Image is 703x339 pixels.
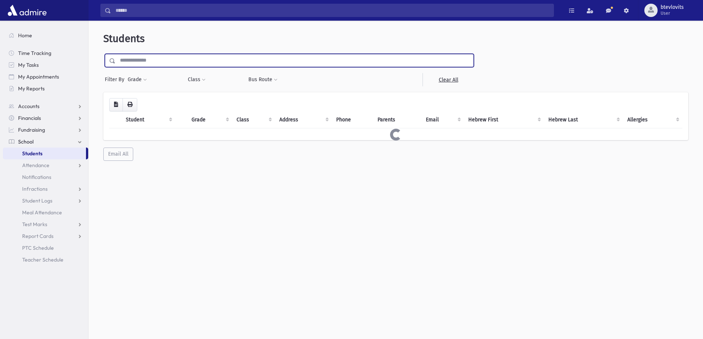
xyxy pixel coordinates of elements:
[103,32,145,45] span: Students
[248,73,278,86] button: Bus Route
[22,174,51,180] span: Notifications
[232,111,275,128] th: Class
[18,62,39,68] span: My Tasks
[3,195,88,207] a: Student Logs
[3,83,88,94] a: My Reports
[18,73,59,80] span: My Appointments
[22,209,62,216] span: Meal Attendance
[22,150,42,157] span: Students
[22,186,48,192] span: Infractions
[18,138,34,145] span: School
[123,98,137,111] button: Print
[105,76,127,83] span: Filter By
[3,124,88,136] a: Fundraising
[22,221,47,228] span: Test Marks
[3,242,88,254] a: PTC Schedule
[3,183,88,195] a: Infractions
[18,103,39,110] span: Accounts
[3,254,88,266] a: Teacher Schedule
[3,148,86,159] a: Students
[103,148,133,161] button: Email All
[3,112,88,124] a: Financials
[373,111,421,128] th: Parents
[22,162,49,169] span: Attendance
[544,111,623,128] th: Hebrew Last
[18,50,51,56] span: Time Tracking
[3,71,88,83] a: My Appointments
[3,171,88,183] a: Notifications
[18,85,45,92] span: My Reports
[3,207,88,218] a: Meal Attendance
[3,30,88,41] a: Home
[6,3,48,18] img: AdmirePro
[275,111,332,128] th: Address
[3,218,88,230] a: Test Marks
[3,230,88,242] a: Report Cards
[3,159,88,171] a: Attendance
[121,111,175,128] th: Student
[109,98,123,111] button: CSV
[3,100,88,112] a: Accounts
[18,127,45,133] span: Fundraising
[3,47,88,59] a: Time Tracking
[3,136,88,148] a: School
[111,4,554,17] input: Search
[18,32,32,39] span: Home
[22,256,63,263] span: Teacher Schedule
[464,111,544,128] th: Hebrew First
[18,115,41,121] span: Financials
[332,111,373,128] th: Phone
[187,111,232,128] th: Grade
[127,73,147,86] button: Grade
[661,4,684,10] span: btevlovits
[423,73,474,86] a: Clear All
[22,245,54,251] span: PTC Schedule
[623,111,682,128] th: Allergies
[661,10,684,16] span: User
[22,233,54,239] span: Report Cards
[22,197,52,204] span: Student Logs
[3,59,88,71] a: My Tasks
[421,111,464,128] th: Email
[187,73,206,86] button: Class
